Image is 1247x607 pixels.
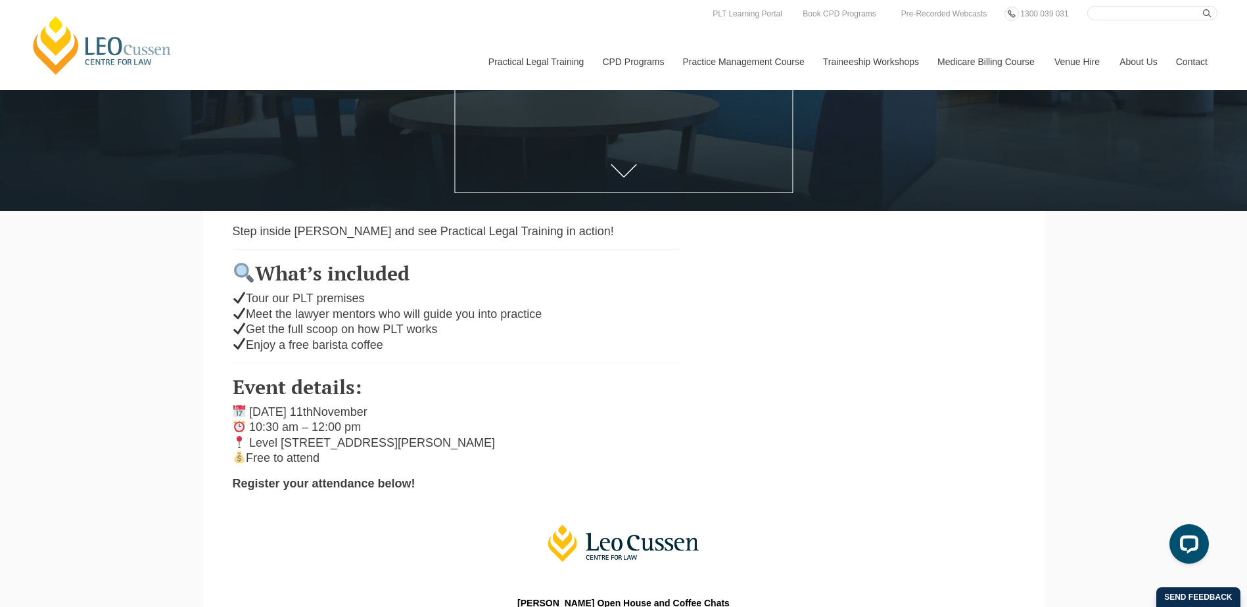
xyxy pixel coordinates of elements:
img: ✔️ [233,292,245,303]
img: ✔️ [233,338,245,349]
a: PLT Learning Portal [709,7,786,21]
span: 1300 039 031 [1020,9,1068,18]
h3: What’s included [233,263,681,284]
iframe: LiveChat chat widget [1159,519,1214,574]
p: Free to attend [233,405,681,466]
a: Venue Hire [1045,34,1110,90]
img: 📅 [233,405,245,417]
a: Practice Management Course [673,34,813,90]
span: Level [STREET_ADDRESS][PERSON_NAME] [249,436,495,449]
p: Tour our PLT premises Meet the lawyer mentors who will guide you into practice Get the full scoop... [233,291,681,353]
img: ⏰ [233,420,245,432]
span: 10:30 am – 12:00 pm [249,420,361,434]
span: th [303,405,313,418]
img: ✔️ [233,323,245,334]
a: Contact [1166,34,1217,90]
a: Book CPD Programs [799,7,879,21]
img: 💰 [233,451,245,463]
h3: Event details: [233,376,681,398]
a: 1300 039 031 [1017,7,1071,21]
img: 📍 [233,436,245,448]
img: 🔍 [234,263,254,282]
a: Pre-Recorded Webcasts [898,7,991,21]
a: About Us [1110,34,1166,90]
span: [DATE] 11 [249,405,303,418]
a: Practical Legal Training [479,34,593,90]
img: ✔️ [233,307,245,319]
span: Step inside [PERSON_NAME] and see Practical Legal Training in action! [233,225,614,238]
span: November [313,405,367,418]
a: Traineeship Workshops [813,34,928,90]
a: Medicare Billing Course [928,34,1045,90]
a: [PERSON_NAME] Centre for Law [30,14,175,76]
strong: Register your attendance below! [233,477,415,490]
a: CPD Programs [592,34,672,90]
